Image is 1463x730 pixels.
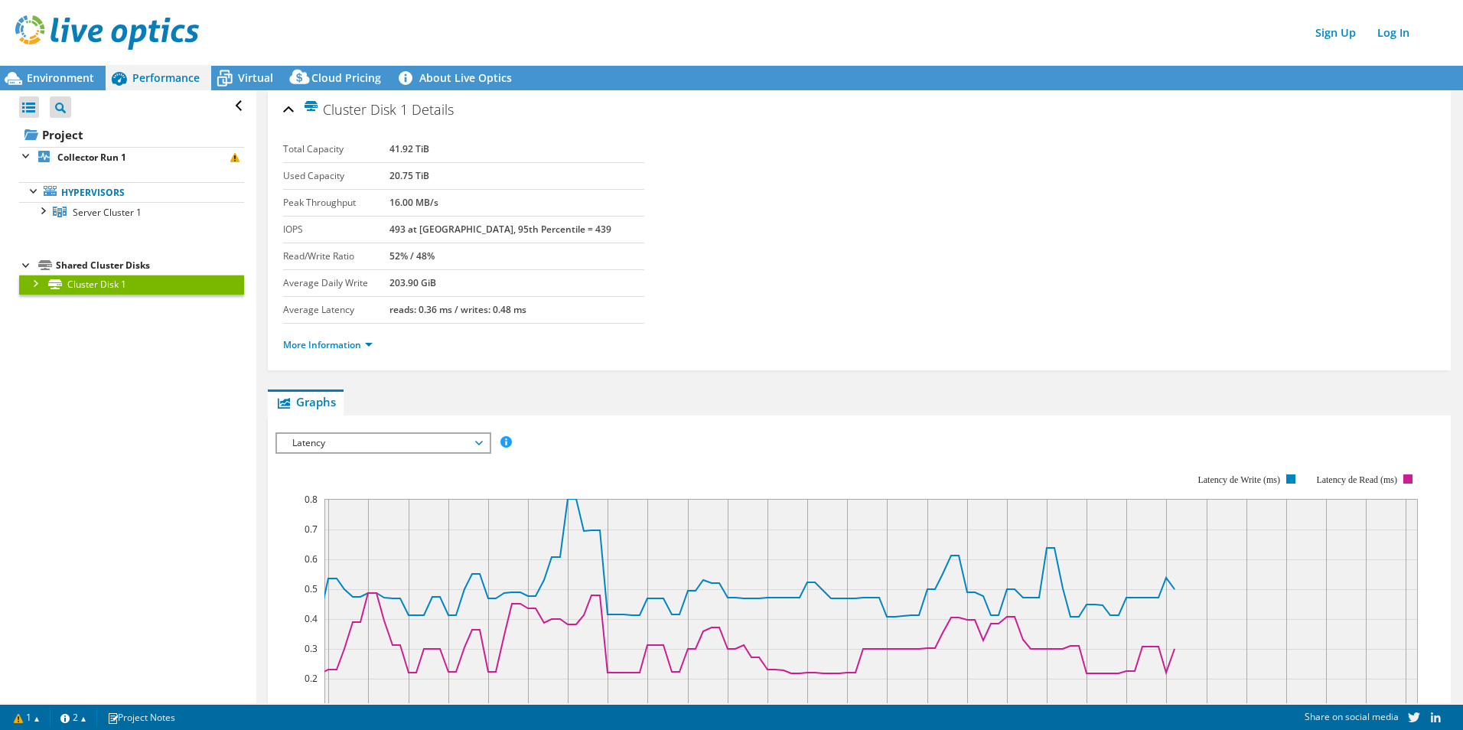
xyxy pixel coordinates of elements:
[305,523,318,536] text: 0.7
[57,151,126,164] b: Collector Run 1
[3,708,51,727] a: 1
[132,70,200,85] span: Performance
[389,276,436,289] b: 203.90 GiB
[19,147,244,167] a: Collector Run 1
[393,66,523,90] a: About Live Optics
[19,122,244,147] a: Project
[19,275,244,295] a: Cluster Disk 1
[305,642,318,655] text: 0.3
[1308,21,1364,44] a: Sign Up
[283,249,389,264] label: Read/Write Ratio
[27,70,94,85] span: Environment
[19,202,244,222] a: Server Cluster 1
[305,582,318,595] text: 0.5
[283,302,389,318] label: Average Latency
[283,195,389,210] label: Peak Throughput
[285,434,481,452] span: Latency
[389,169,429,182] b: 20.75 TiB
[389,196,438,209] b: 16.00 MB/s
[303,100,408,118] span: Cluster Disk 1
[305,612,318,625] text: 0.4
[238,70,273,85] span: Virtual
[19,182,244,202] a: Hypervisors
[1305,710,1399,723] span: Share on social media
[311,70,381,85] span: Cloud Pricing
[389,223,611,236] b: 493 at [GEOGRAPHIC_DATA], 95th Percentile = 439
[275,394,336,409] span: Graphs
[283,338,373,351] a: More Information
[412,100,454,119] span: Details
[1316,474,1397,485] text: Latency de Read (ms)
[389,303,526,316] b: reads: 0.36 ms / writes: 0.48 ms
[283,275,389,291] label: Average Daily Write
[15,15,199,50] img: live_optics_svg.svg
[283,222,389,237] label: IOPS
[283,168,389,184] label: Used Capacity
[96,708,186,727] a: Project Notes
[304,702,317,715] text: 0.1
[1370,21,1417,44] a: Log In
[305,493,318,506] text: 0.8
[1197,474,1280,485] text: Latency de Write (ms)
[50,708,97,727] a: 2
[389,142,429,155] b: 41.92 TiB
[56,256,244,275] div: Shared Cluster Disks
[389,249,435,262] b: 52% / 48%
[73,206,142,219] span: Server Cluster 1
[305,672,318,685] text: 0.2
[305,552,318,565] text: 0.6
[283,142,389,157] label: Total Capacity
